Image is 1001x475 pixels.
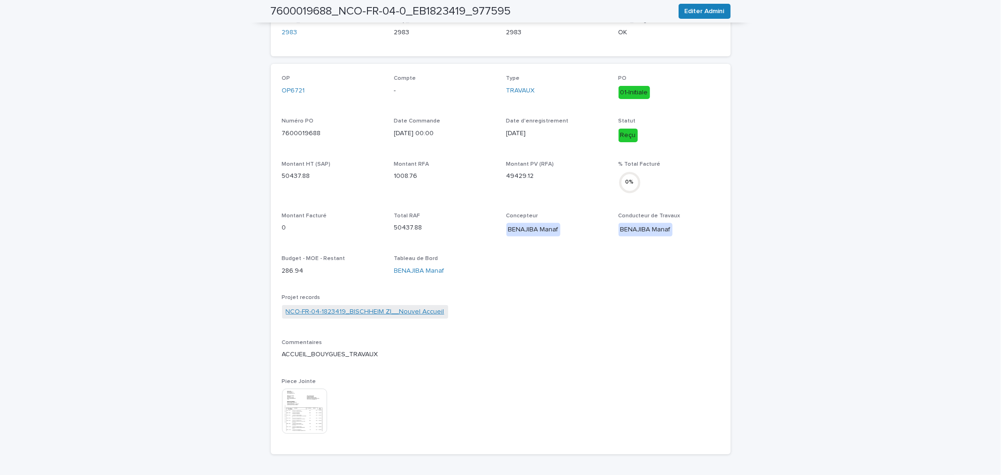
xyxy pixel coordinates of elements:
span: Tableau de Bord [394,256,438,261]
div: BENAJIBA Manaf [619,223,672,237]
span: N° FD [506,18,522,23]
span: Commentaires [282,340,322,345]
span: Piece Jointe [282,379,316,384]
span: Conducteur de Travaux [619,213,680,219]
p: [DATE] 00:00 [394,129,495,138]
span: Editer Admini [685,7,725,16]
p: [DATE] [506,129,607,138]
p: 286.94 [282,266,383,276]
span: Numéro PO [282,118,314,124]
span: Montant Facturé [282,213,327,219]
a: OP6721 [282,86,305,96]
span: Montant HT (SAP) [282,161,331,167]
span: Compte [394,76,416,81]
a: 2983 [282,28,298,38]
p: 1008.76 [394,171,495,181]
a: BENAJIBA Manaf [394,266,444,276]
span: OP [282,76,290,81]
p: OK [619,28,719,38]
p: 2983 [506,28,607,38]
p: 49429.12 [506,171,607,181]
p: 0 [282,223,383,233]
div: - [394,86,495,96]
a: NCO-FR-04-1823419_BISCHHEIM ZI__Nouvel Accueil [286,307,444,317]
span: Test_budget [619,18,653,23]
p: 50437.88 [394,223,495,233]
span: Date d'enregistrement [506,118,569,124]
span: Budget - MOE - Restant [282,256,345,261]
div: Reçu [619,129,638,142]
button: Editer Admini [679,4,731,19]
span: Type [506,76,520,81]
div: 01-Initiale [619,86,650,100]
h2: 7600019688_NCO-FR-04-0_EB1823419_977595 [271,5,511,18]
a: TRAVAUX [506,86,535,96]
p: ACCUEIL_BOUYGUES_TRAVAUX [282,350,719,360]
p: 50437.88 [282,171,383,181]
span: Statut [619,118,636,124]
span: Date Commande [394,118,441,124]
span: PO [619,76,627,81]
span: Montant PV (RFA) [506,161,554,167]
span: Lkup_N°FD [394,18,424,23]
span: Montant RFA [394,161,429,167]
span: Projet records [282,295,321,300]
span: Concepteur [506,213,538,219]
div: BENAJIBA Manaf [506,223,560,237]
p: 2983 [394,28,495,38]
span: % Total Facturé [619,161,661,167]
span: Total RAF [394,213,420,219]
p: 7600019688 [282,129,383,138]
span: Table_N°FD [282,18,314,23]
div: 0 % [619,178,641,188]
